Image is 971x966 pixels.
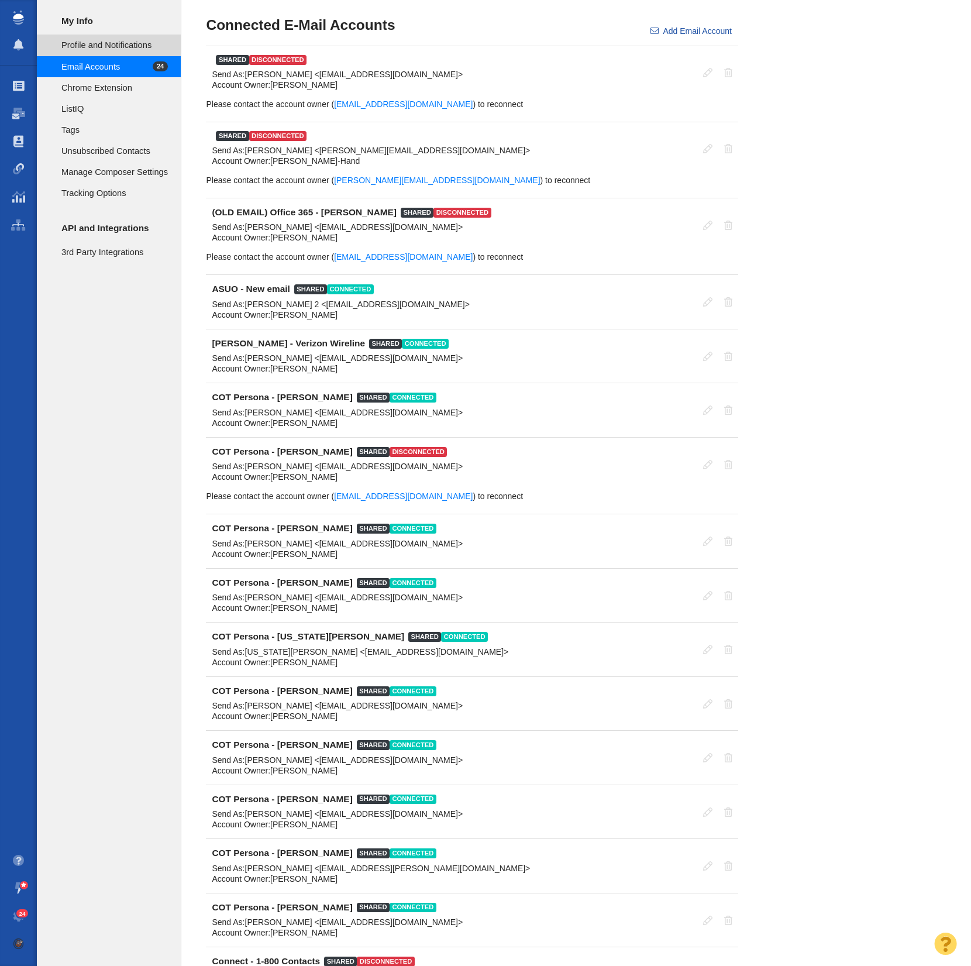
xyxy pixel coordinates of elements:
[212,523,352,534] h4: COT Persona - [PERSON_NAME]
[245,462,463,471] span: [PERSON_NAME] <[EMAIL_ADDRESS][DOMAIN_NAME]>
[61,246,168,259] span: 3rd Party Integrations
[245,864,531,873] span: [PERSON_NAME] <[EMAIL_ADDRESS][PERSON_NAME][DOMAIN_NAME]>
[212,592,691,603] div: Send As:
[212,338,365,349] h4: [PERSON_NAME] - Verizon Wireline
[212,631,404,642] h4: COT Persona - [US_STATE][PERSON_NAME]
[206,176,590,185] span: Please contact the account owner ( ) to reconnect
[357,740,390,750] span: shared
[212,755,691,765] div: Send As:
[401,208,433,218] span: shared
[212,363,691,374] div: Account Owner:
[212,902,352,913] h4: COT Persona - [PERSON_NAME]
[390,447,447,457] span: disconnected
[270,156,360,166] span: [PERSON_NAME]-Hand
[212,392,352,403] h4: COT Persona - [PERSON_NAME]
[212,603,691,613] div: Account Owner:
[245,917,463,927] span: [PERSON_NAME] <[EMAIL_ADDRESS][DOMAIN_NAME]>
[245,146,531,155] span: [PERSON_NAME] <[PERSON_NAME][EMAIL_ADDRESS][DOMAIN_NAME]>
[13,938,25,950] img: 6834d3ee73015a2022ce0a1cf1320691
[334,176,540,185] a: [PERSON_NAME][EMAIL_ADDRESS][DOMAIN_NAME]
[153,61,168,71] span: 24
[357,795,390,805] span: shared
[212,310,691,320] div: Account Owner:
[270,820,338,829] span: [PERSON_NAME]
[245,755,463,765] span: [PERSON_NAME] <[EMAIL_ADDRESS][DOMAIN_NAME]>
[249,131,307,141] span: disconnected
[270,418,338,428] span: [PERSON_NAME]
[270,80,338,90] span: [PERSON_NAME]
[216,55,249,65] span: shared
[334,99,473,109] a: [EMAIL_ADDRESS][DOMAIN_NAME]
[212,686,352,696] h4: COT Persona - [PERSON_NAME]
[216,131,249,141] span: shared
[212,207,397,218] h4: (OLD EMAIL) Office 365 - [PERSON_NAME]
[206,491,523,501] span: Please contact the account owner ( ) to reconnect
[270,233,338,242] span: [PERSON_NAME]
[357,447,390,457] span: shared
[357,686,390,696] span: shared
[212,848,352,858] h4: COT Persona - [PERSON_NAME]
[245,647,509,656] span: [US_STATE][PERSON_NAME] <[EMAIL_ADDRESS][DOMAIN_NAME]>
[206,16,395,33] h3: Connected E-Mail Accounts
[212,461,691,472] div: Send As:
[61,145,168,157] span: Unsubscribed Contacts
[245,70,463,79] span: [PERSON_NAME] <[EMAIL_ADDRESS][DOMAIN_NAME]>
[357,848,390,858] span: shared
[13,11,23,25] img: buzzstream_logo_iconsimple.png
[212,407,691,418] div: Send As:
[61,39,168,51] span: Profile and Notifications
[334,252,473,262] a: [EMAIL_ADDRESS][DOMAIN_NAME]
[245,593,463,602] span: [PERSON_NAME] <[EMAIL_ADDRESS][DOMAIN_NAME]>
[270,310,338,319] span: [PERSON_NAME]
[212,299,691,310] div: Send As:
[212,809,691,819] div: Send As:
[212,765,691,776] div: Account Owner:
[212,232,691,243] div: Account Owner:
[212,917,691,927] div: Send As:
[294,284,327,294] span: shared
[357,524,390,534] span: shared
[245,539,463,548] span: [PERSON_NAME] <[EMAIL_ADDRESS][DOMAIN_NAME]>
[390,903,436,913] span: connected
[245,222,463,232] span: [PERSON_NAME] <[EMAIL_ADDRESS][DOMAIN_NAME]>
[270,766,338,775] span: [PERSON_NAME]
[245,809,463,819] span: [PERSON_NAME] <[EMAIL_ADDRESS][DOMAIN_NAME]>
[212,647,691,657] div: Send As:
[408,632,441,642] span: shared
[212,145,691,156] div: Send As:
[206,252,523,262] span: Please contact the account owner ( ) to reconnect
[390,524,436,534] span: connected
[270,603,338,613] span: [PERSON_NAME]
[433,208,491,218] span: disconnected
[270,711,338,721] span: [PERSON_NAME]
[212,222,691,232] div: Send As:
[334,491,473,501] a: [EMAIL_ADDRESS][DOMAIN_NAME]
[327,284,374,294] span: connected
[212,446,352,457] h4: COT Persona - [PERSON_NAME]
[270,472,338,482] span: [PERSON_NAME]
[206,99,523,109] span: Please contact the account owner ( ) to reconnect
[644,21,739,41] button: Add Email Account
[212,284,290,294] h4: ASUO - New email
[270,364,338,373] span: [PERSON_NAME]
[390,740,436,750] span: connected
[61,81,168,94] span: Chrome Extension
[212,69,691,80] div: Send As:
[212,819,691,830] div: Account Owner:
[270,874,338,884] span: [PERSON_NAME]
[245,300,470,309] span: [PERSON_NAME] 2 <[EMAIL_ADDRESS][DOMAIN_NAME]>
[61,60,153,73] span: Email Accounts
[357,393,390,403] span: shared
[212,794,352,805] h4: COT Persona - [PERSON_NAME]
[212,577,352,588] h4: COT Persona - [PERSON_NAME]
[61,166,168,178] span: Manage Composer Settings
[61,123,168,136] span: Tags
[16,909,29,918] span: 24
[212,740,352,750] h4: COT Persona - [PERSON_NAME]
[245,353,463,363] span: [PERSON_NAME] <[EMAIL_ADDRESS][DOMAIN_NAME]>
[357,578,390,588] span: shared
[61,187,168,200] span: Tracking Options
[270,549,338,559] span: [PERSON_NAME]
[212,700,691,711] div: Send As:
[212,80,691,90] div: Account Owner:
